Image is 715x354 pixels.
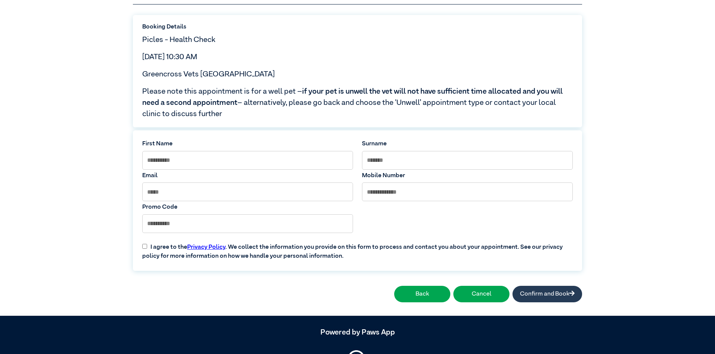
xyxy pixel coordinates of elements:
label: First Name [142,139,353,148]
span: if your pet is unwell the vet will not have sufficient time allocated and you will need a second ... [142,88,563,106]
label: Booking Details [142,22,573,31]
button: Back [394,286,450,302]
span: Greencross Vets [GEOGRAPHIC_DATA] [142,70,275,78]
label: Mobile Number [362,171,573,180]
input: I agree to thePrivacy Policy. We collect the information you provide on this form to process and ... [142,244,147,249]
button: Cancel [453,286,509,302]
a: Privacy Policy [187,244,225,250]
label: Promo Code [142,203,353,212]
span: [DATE] 10:30 AM [142,53,197,61]
span: Picles - Health Check [142,36,215,43]
label: Email [142,171,353,180]
h5: Powered by Paws App [133,328,582,337]
span: Please note this appointment is for a well pet – – alternatively, please go back and choose the ‘... [142,86,573,119]
label: Surname [362,139,573,148]
label: I agree to the . We collect the information you provide on this form to process and contact you a... [138,237,577,261]
button: Confirm and Book [512,286,582,302]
